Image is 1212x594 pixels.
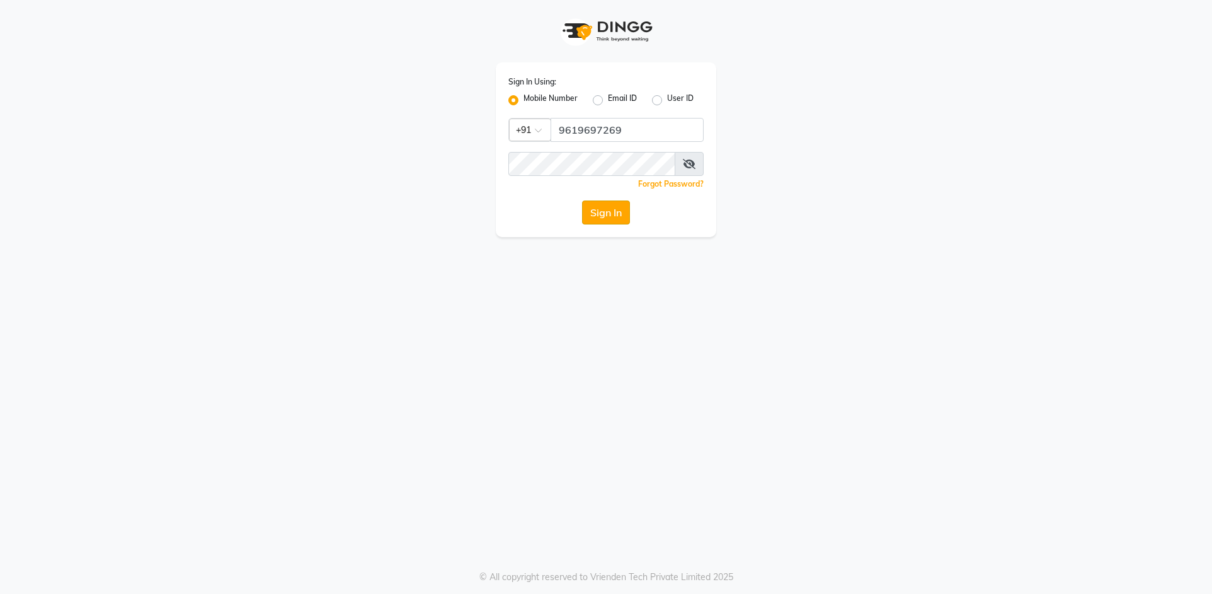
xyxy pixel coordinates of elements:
[608,93,637,108] label: Email ID
[508,152,675,176] input: Username
[667,93,694,108] label: User ID
[508,76,556,88] label: Sign In Using:
[556,13,656,50] img: logo1.svg
[551,118,704,142] input: Username
[523,93,578,108] label: Mobile Number
[638,179,704,189] a: Forgot Password?
[582,201,630,224] button: Sign In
